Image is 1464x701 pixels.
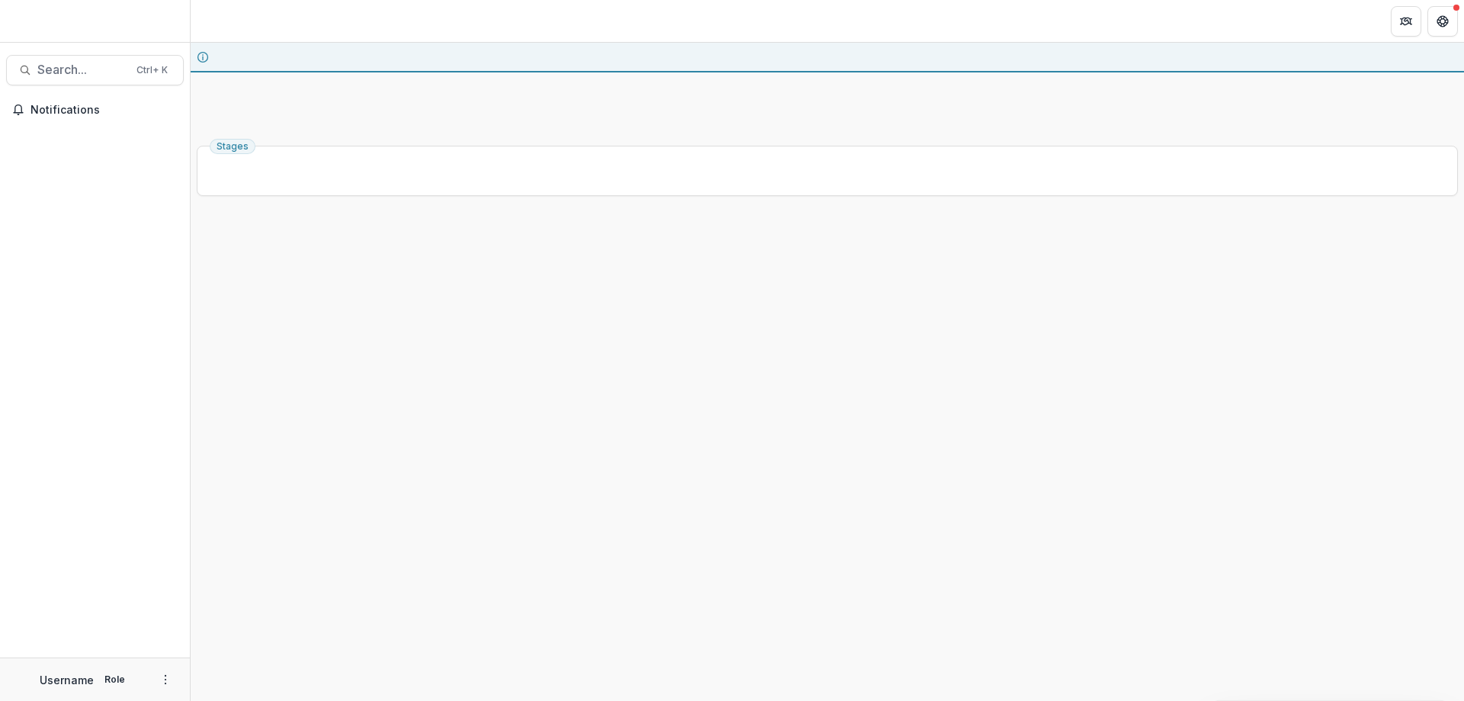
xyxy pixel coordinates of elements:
button: More [156,670,175,689]
button: Get Help [1427,6,1458,37]
button: Notifications [6,98,184,122]
button: Search... [6,55,184,85]
button: Partners [1391,6,1421,37]
span: Stages [217,141,249,152]
p: Role [100,673,130,687]
p: Username [40,672,94,688]
span: Notifications [30,104,178,117]
span: Search... [37,63,127,77]
div: Ctrl + K [133,62,171,79]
